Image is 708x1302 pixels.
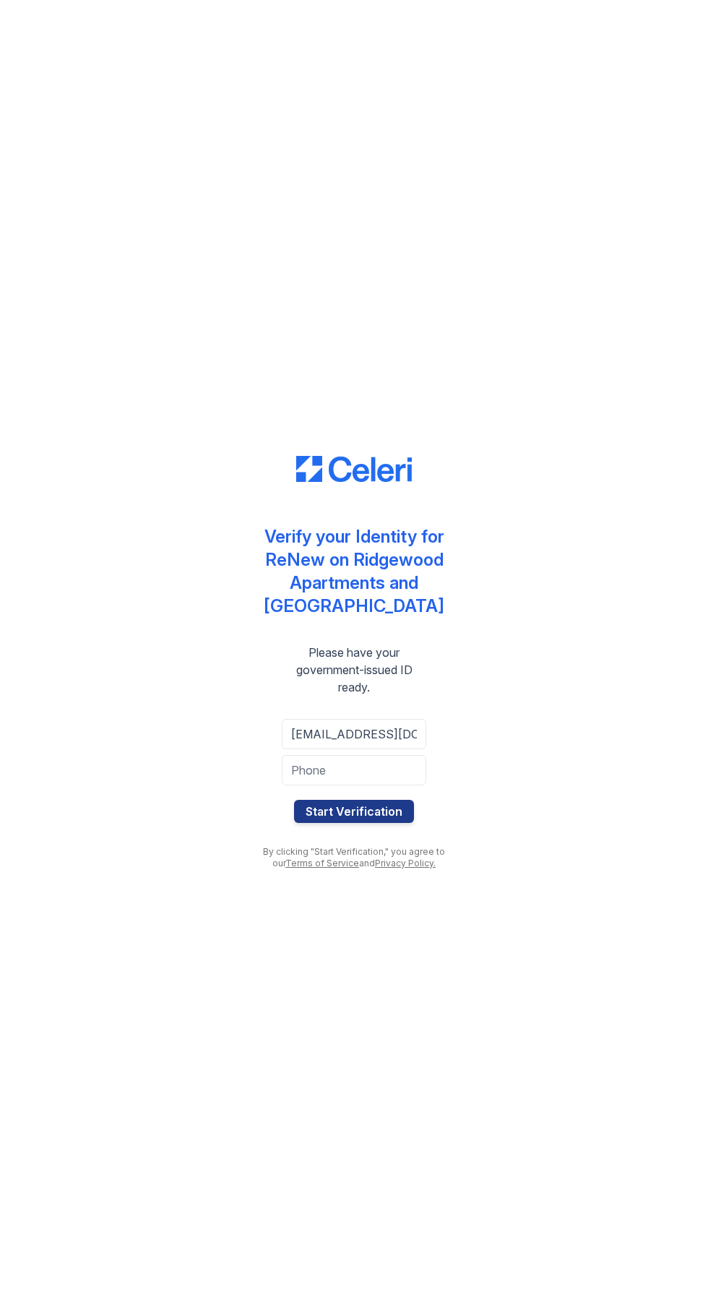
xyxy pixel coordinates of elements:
div: By clicking "Start Verification," you agree to our and [253,846,455,869]
div: Please have your government-issued ID ready. [253,644,455,696]
img: CE_Logo_Blue-a8612792a0a2168367f1c8372b55b34899dd931a85d93a1a3d3e32e68fde9ad4.png [296,456,412,482]
a: Privacy Policy. [375,858,436,868]
button: Start Verification [294,800,414,823]
div: Verify your Identity for ReNew on Ridgewood Apartments and [GEOGRAPHIC_DATA] [253,525,455,618]
input: Phone [282,755,426,785]
input: Email [282,719,426,749]
a: Terms of Service [285,858,359,868]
